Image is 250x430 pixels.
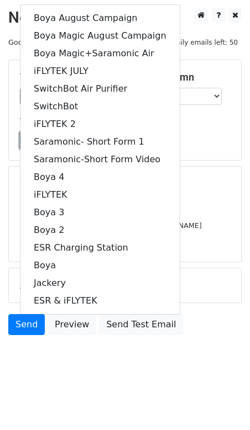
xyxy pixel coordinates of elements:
a: Boya Magic+Saramonic Air [20,45,180,62]
a: Boya August Campaign [20,9,180,27]
a: Jackery [20,274,180,292]
a: Saramonic-Short Form Video [20,151,180,168]
a: iFLYTEK [20,186,180,204]
a: Daily emails left: 50 [168,38,242,46]
a: SwitchBot [20,98,180,115]
a: Send [8,314,45,335]
a: Boya Magic August Campaign [20,27,180,45]
iframe: Chat Widget [195,377,250,430]
a: iFLYTEK 2 [20,115,180,133]
a: Send Test Email [99,314,183,335]
a: ESR & iFLYTEK [20,292,180,310]
h2: New Campaign [8,8,242,27]
a: SwitchBot Air Purifier [20,80,180,98]
a: Boya 2 [20,221,180,239]
small: [PERSON_NAME][EMAIL_ADDRESS][DOMAIN_NAME] [20,221,202,230]
a: Boya 3 [20,204,180,221]
a: Boya [20,257,180,274]
a: Boya 4 [20,168,180,186]
a: ESR Charging Station [20,239,180,257]
small: Google Sheet: [8,38,109,46]
a: Preview [48,314,96,335]
a: iFLYTEK JULY [20,62,180,80]
a: Saramonic- Short Form 1 [20,133,180,151]
h5: Email column [133,71,230,83]
span: Daily emails left: 50 [168,36,242,49]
